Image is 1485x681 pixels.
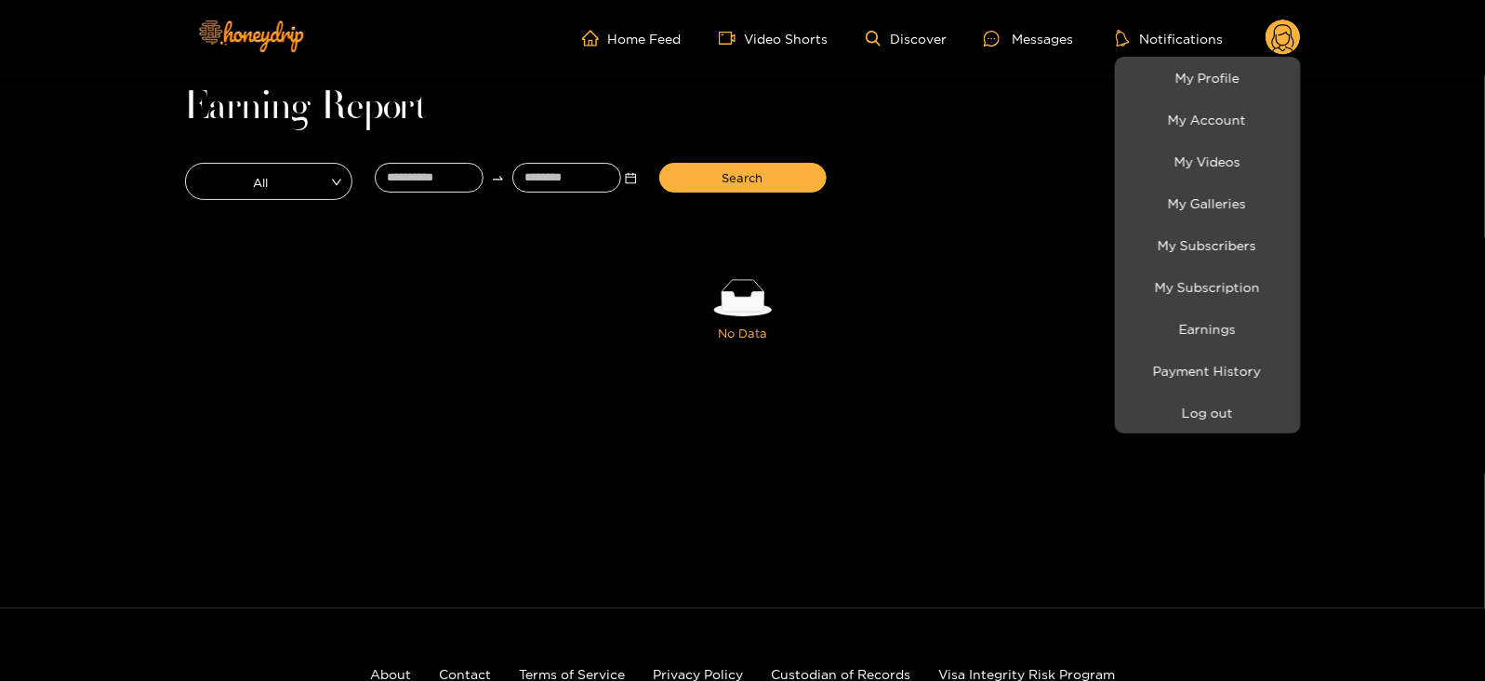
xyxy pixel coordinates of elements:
a: Payment History [1120,354,1296,387]
button: Log out [1120,396,1296,429]
a: My Account [1120,103,1296,136]
a: My Videos [1120,145,1296,178]
a: My Subscription [1120,271,1296,303]
a: My Subscribers [1120,229,1296,261]
a: My Profile [1120,61,1296,94]
a: My Galleries [1120,187,1296,220]
a: Earnings [1120,313,1296,345]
